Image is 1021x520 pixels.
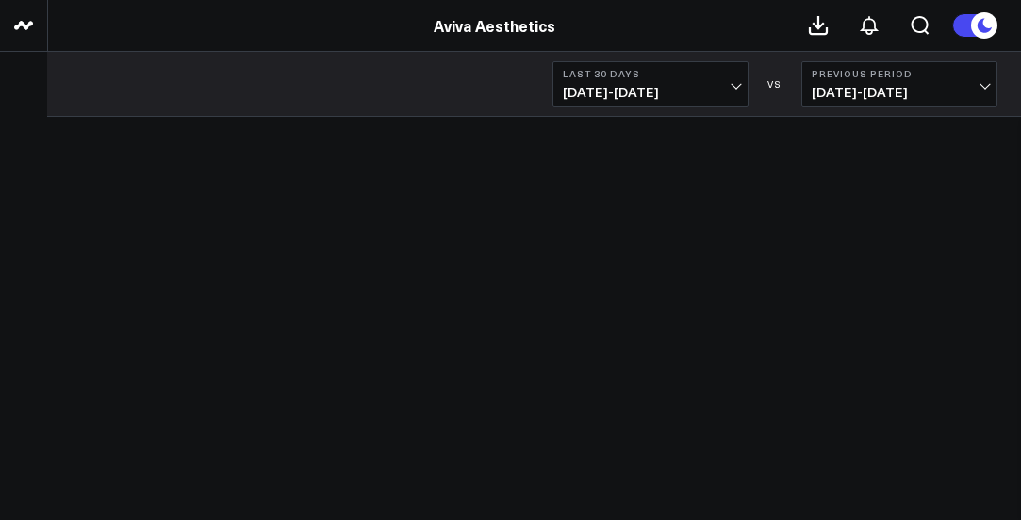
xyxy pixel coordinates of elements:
[434,15,555,36] a: Aviva Aesthetics
[758,78,792,90] div: VS
[812,85,987,100] span: [DATE] - [DATE]
[563,85,738,100] span: [DATE] - [DATE]
[801,61,997,107] button: Previous Period[DATE]-[DATE]
[552,61,749,107] button: Last 30 Days[DATE]-[DATE]
[563,68,738,79] b: Last 30 Days
[812,68,987,79] b: Previous Period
